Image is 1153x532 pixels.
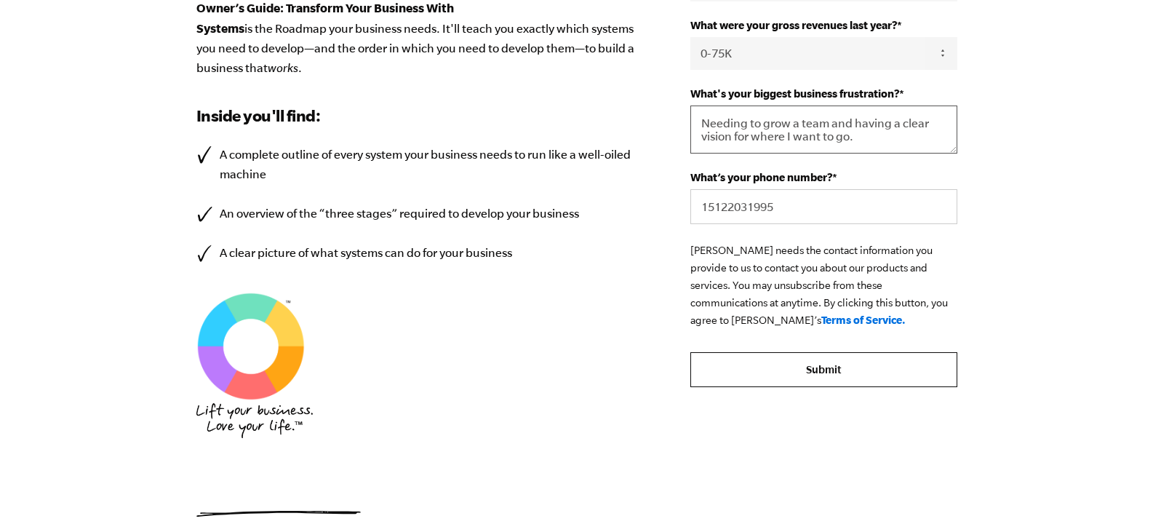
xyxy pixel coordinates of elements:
[196,104,647,127] h3: Inside you'll find:
[196,292,306,401] img: EMyth SES TM Graphic
[690,87,899,100] span: What's your biggest business frustration?
[690,19,897,31] span: What were your gross revenues last year?
[690,171,832,183] span: What’s your phone number?
[268,61,298,74] em: works
[690,106,957,154] textarea: Needing to grow a team and having a clear vision for where I want to go.
[690,352,957,387] input: Submit
[196,403,313,438] img: EMyth_Logo_BP_Hand Font_Tagline_Stacked-Medium
[196,145,647,184] li: A complete outline of every system your business needs to run like a well-oiled machine
[1080,462,1153,532] iframe: Chat Widget
[196,204,647,223] li: An overview of the “three stages” required to develop your business
[196,243,647,263] li: A clear picture of what systems can do for your business
[821,314,906,326] a: Terms of Service.
[690,242,957,329] p: [PERSON_NAME] needs the contact information you provide to us to contact you about our products a...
